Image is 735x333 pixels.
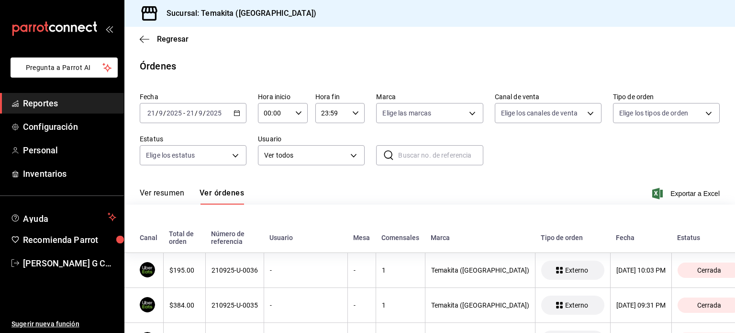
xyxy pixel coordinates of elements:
input: ---- [206,109,222,117]
div: 1 [382,301,419,309]
span: Ayuda [23,211,104,223]
span: Externo [561,266,592,274]
div: 210925-U-0035 [212,301,258,309]
input: ---- [166,109,182,117]
span: Elige las marcas [382,108,431,118]
button: Ver órdenes [200,188,244,205]
span: Sugerir nueva función [11,319,116,329]
span: Elige los canales de venta [501,108,578,118]
div: Usuario [269,234,342,241]
span: Externo [561,301,592,309]
span: - [183,109,185,117]
label: Hora inicio [258,93,308,100]
button: Pregunta a Parrot AI [11,57,118,78]
div: Mesa [353,234,370,241]
div: navigation tabs [140,188,244,205]
input: -- [198,109,203,117]
span: Inventarios [23,167,116,180]
span: Cerrada [693,266,725,274]
span: Configuración [23,120,116,133]
div: - [354,266,370,274]
button: Exportar a Excel [654,188,720,199]
span: / [203,109,206,117]
h3: Sucursal: Temakita ([GEOGRAPHIC_DATA]) [159,8,316,19]
input: -- [147,109,156,117]
div: [DATE] 09:31 PM [616,301,666,309]
button: Regresar [140,34,189,44]
span: Regresar [157,34,189,44]
div: 1 [382,266,419,274]
div: $195.00 [169,266,200,274]
span: Pregunta a Parrot AI [26,63,103,73]
span: [PERSON_NAME] G CUU [23,257,116,270]
div: 210925-U-0036 [212,266,258,274]
div: - [354,301,370,309]
div: - [270,266,342,274]
span: Personal [23,144,116,157]
label: Usuario [258,136,365,142]
label: Tipo de orden [613,93,720,100]
span: Recomienda Parrot [23,233,116,246]
div: Fecha [616,234,666,241]
input: Buscar no. de referencia [398,146,483,165]
label: Fecha [140,93,246,100]
span: / [163,109,166,117]
div: Marca [431,234,529,241]
div: Total de orden [169,230,200,245]
input: -- [158,109,163,117]
div: Órdenes [140,59,176,73]
div: $384.00 [169,301,200,309]
div: Tipo de orden [541,234,604,241]
div: [DATE] 10:03 PM [616,266,666,274]
div: - [270,301,342,309]
span: Ver todos [264,150,347,161]
div: Temakita ([GEOGRAPHIC_DATA]) [431,301,529,309]
span: Elige los estatus [146,150,195,160]
div: Canal [140,234,157,241]
span: / [156,109,158,117]
span: / [195,109,198,117]
div: Número de referencia [211,230,258,245]
button: open_drawer_menu [105,25,113,33]
label: Hora fin [315,93,365,100]
span: Elige los tipos de orden [619,108,688,118]
button: Ver resumen [140,188,184,205]
label: Canal de venta [495,93,601,100]
span: Reportes [23,97,116,110]
label: Marca [376,93,483,100]
div: Temakita ([GEOGRAPHIC_DATA]) [431,266,529,274]
a: Pregunta a Parrot AI [7,69,118,80]
input: -- [186,109,195,117]
label: Estatus [140,136,246,142]
span: Cerrada [693,301,725,309]
div: Comensales [381,234,419,241]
